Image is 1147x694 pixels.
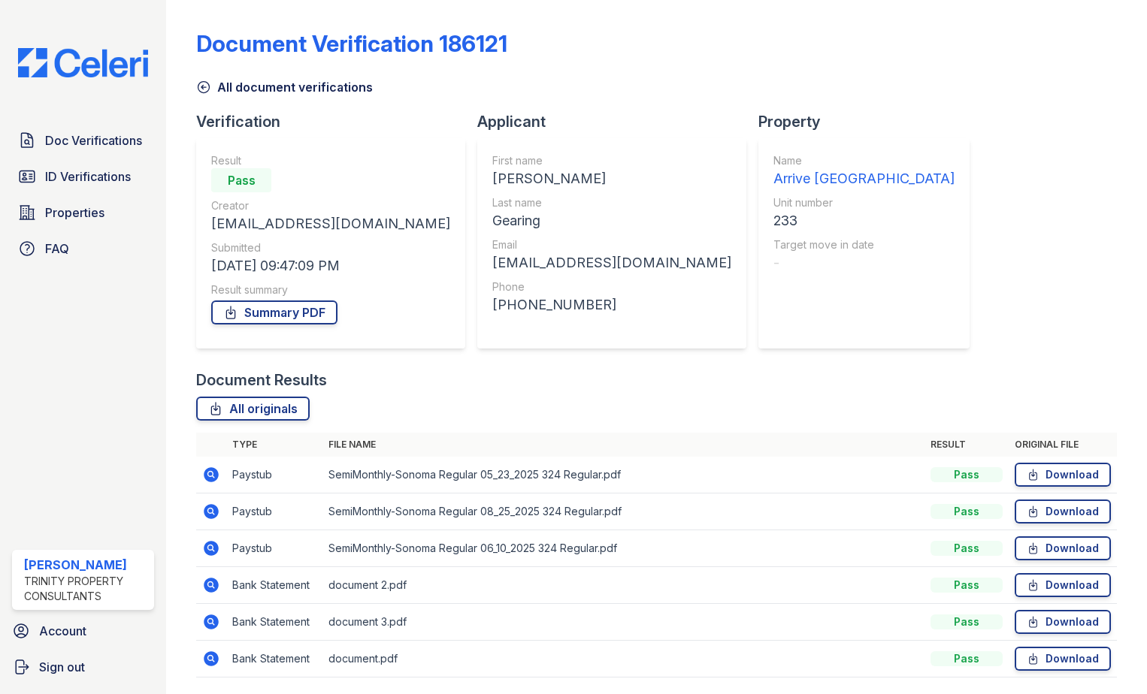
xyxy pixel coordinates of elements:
[1009,433,1117,457] th: Original file
[1015,499,1111,524] a: Download
[925,433,1009,457] th: Result
[773,210,955,231] div: 233
[492,279,731,294] div: Phone
[322,641,925,677] td: document.pdf
[773,252,955,273] div: -
[6,48,160,77] img: CE_Logo_Blue-a8612792a0a2168367f1c8372b55b34899dd931a85d93a1a3d3e32e68fde9ad4.png
[6,652,160,682] a: Sign out
[322,433,925,457] th: File name
[931,541,1003,556] div: Pass
[492,252,731,273] div: [EMAIL_ADDRESS][DOMAIN_NAME]
[226,433,322,457] th: Type
[1015,610,1111,634] a: Download
[492,237,731,252] div: Email
[211,240,450,255] div: Submitted
[322,493,925,530] td: SemiMonthly-Sonoma Regular 08_25_2025 324 Regular.pdf
[492,210,731,231] div: Gearing
[492,168,731,189] div: [PERSON_NAME]
[12,198,154,228] a: Properties
[931,614,1003,629] div: Pass
[211,198,450,213] div: Creator
[322,457,925,493] td: SemiMonthly-Sonoma Regular 05_23_2025 324 Regular.pdf
[1015,536,1111,560] a: Download
[12,125,154,155] a: Doc Verifications
[226,604,322,641] td: Bank Statement
[1015,463,1111,487] a: Download
[196,397,310,421] a: All originals
[45,204,104,222] span: Properties
[1015,573,1111,597] a: Download
[45,131,142,149] span: Doc Verifications
[773,153,955,189] a: Name Arrive [GEOGRAPHIC_DATA]
[1015,647,1111,671] a: Download
[12,234,154,264] a: FAQ
[226,567,322,604] td: Bank Statement
[931,504,1003,519] div: Pass
[492,195,731,210] div: Last name
[226,530,322,567] td: Paystub
[12,161,154,192] a: ID Verifications
[226,457,322,493] td: Paystub
[211,300,337,324] a: Summary PDF
[211,153,450,168] div: Result
[492,294,731,315] div: [PHONE_NUMBER]
[24,556,148,574] div: [PERSON_NAME]
[24,574,148,604] div: Trinity Property Consultants
[196,370,327,391] div: Document Results
[196,30,507,57] div: Document Verification 186121
[211,282,450,297] div: Result summary
[211,255,450,276] div: [DATE] 09:47:09 PM
[477,111,758,132] div: Applicant
[322,567,925,604] td: document 2.pdf
[773,195,955,210] div: Unit number
[45,167,131,186] span: ID Verifications
[322,530,925,567] td: SemiMonthly-Sonoma Regular 06_10_2025 324 Regular.pdf
[196,78,373,96] a: All document verifications
[758,111,982,132] div: Property
[39,658,85,676] span: Sign out
[931,578,1003,593] div: Pass
[931,651,1003,666] div: Pass
[45,240,69,258] span: FAQ
[492,153,731,168] div: First name
[211,213,450,234] div: [EMAIL_ADDRESS][DOMAIN_NAME]
[773,153,955,168] div: Name
[322,604,925,641] td: document 3.pdf
[196,111,477,132] div: Verification
[773,237,955,252] div: Target move in date
[211,168,271,192] div: Pass
[6,616,160,646] a: Account
[226,641,322,677] td: Bank Statement
[39,622,86,640] span: Account
[226,493,322,530] td: Paystub
[773,168,955,189] div: Arrive [GEOGRAPHIC_DATA]
[931,467,1003,482] div: Pass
